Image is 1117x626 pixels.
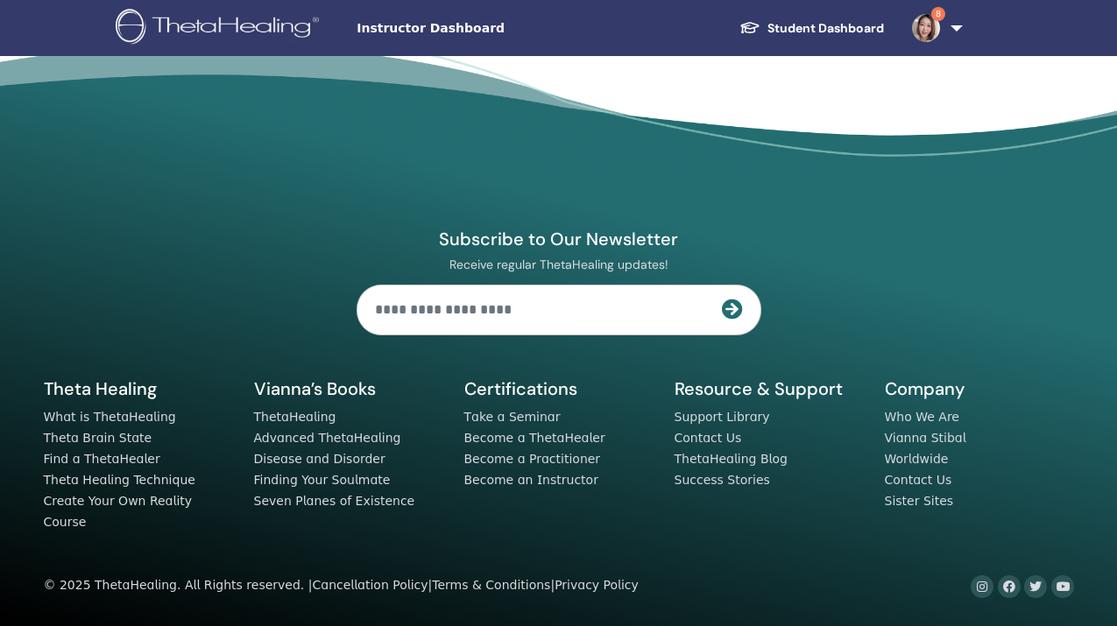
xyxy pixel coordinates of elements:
a: Student Dashboard [725,12,898,45]
h4: Subscribe to Our Newsletter [357,228,761,250]
span: Instructor Dashboard [357,19,619,38]
img: graduation-cap-white.svg [739,20,760,35]
a: ThetaHealing Blog [675,452,788,466]
a: ThetaHealing [254,410,336,424]
a: Advanced ThetaHealing [254,431,401,445]
a: Contact Us [885,473,952,487]
h5: Company [885,377,1074,400]
h5: Theta Healing [44,377,233,400]
a: Theta Healing Technique [44,473,195,487]
img: default.jpg [912,14,940,42]
a: Become a Practitioner [464,452,601,466]
a: Cancellation Policy [312,578,428,592]
a: Who We Are [885,410,959,424]
a: Become a ThetaHealer [464,431,605,445]
a: Worldwide [885,452,949,466]
a: Vianna Stibal [885,431,966,445]
a: Become an Instructor [464,473,598,487]
div: © 2025 ThetaHealing. All Rights reserved. | | | [44,575,639,596]
a: Terms & Conditions [432,578,550,592]
h5: Vianna’s Books [254,377,443,400]
a: Finding Your Soulmate [254,473,391,487]
h5: Certifications [464,377,654,400]
a: Theta Brain State [44,431,152,445]
a: Create Your Own Reality Course [44,494,193,529]
a: Take a Seminar [464,410,561,424]
a: What is ThetaHealing [44,410,176,424]
a: Disease and Disorder [254,452,385,466]
a: Sister Sites [885,494,954,508]
p: Receive regular ThetaHealing updates! [357,257,761,272]
span: 8 [931,7,945,21]
a: Contact Us [675,431,742,445]
a: Success Stories [675,473,770,487]
a: Seven Planes of Existence [254,494,415,508]
a: Privacy Policy [555,578,639,592]
a: Find a ThetaHealer [44,452,160,466]
h5: Resource & Support [675,377,864,400]
img: logo.png [116,9,325,48]
a: Support Library [675,410,770,424]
